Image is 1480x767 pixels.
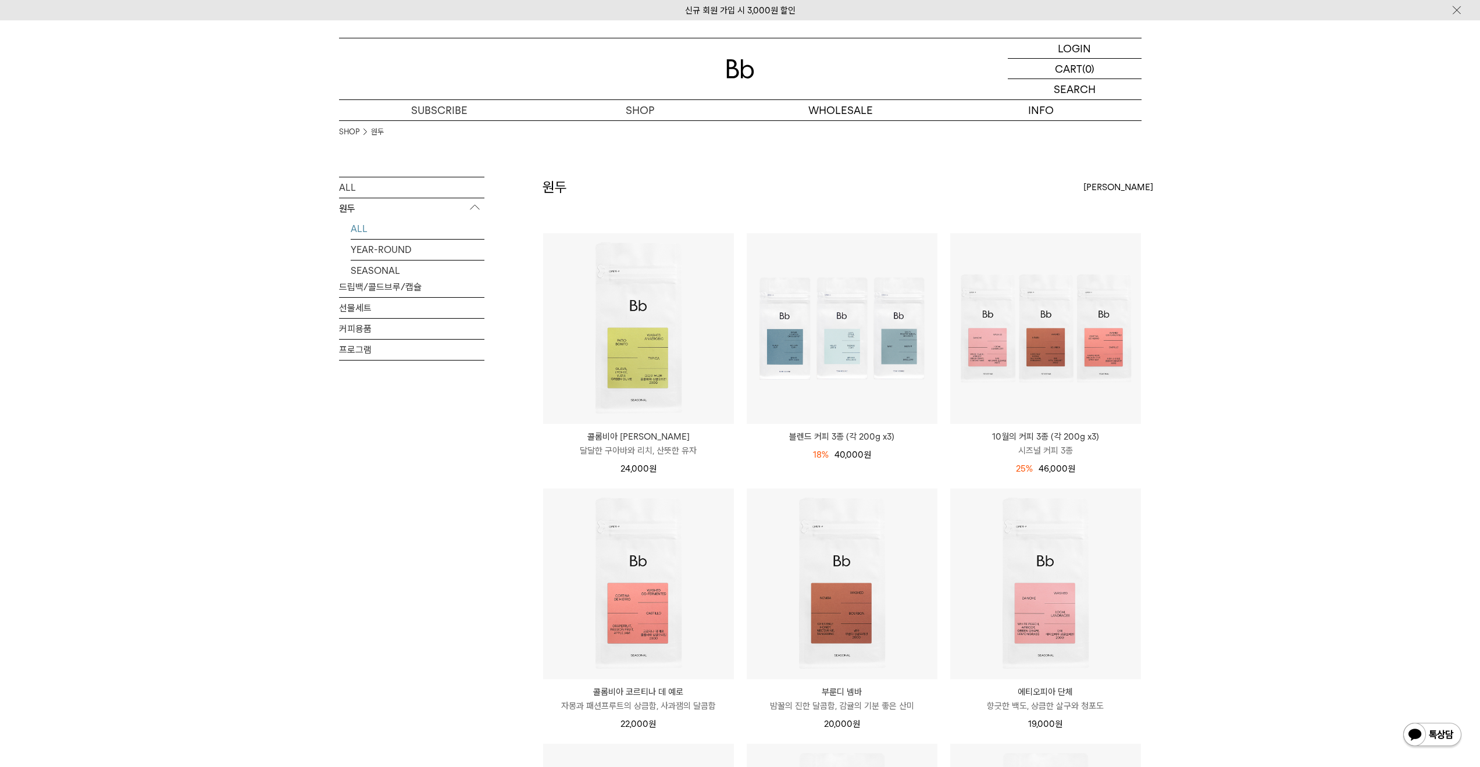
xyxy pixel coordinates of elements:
[543,699,734,713] p: 자몽과 패션프루트의 상큼함, 사과잼의 달콤함
[1402,722,1463,750] img: 카카오톡 채널 1:1 채팅 버튼
[339,198,484,219] p: 원두
[726,59,754,79] img: 로고
[1058,38,1091,58] p: LOGIN
[747,685,937,713] a: 부룬디 넴바 밤꿀의 진한 달콤함, 감귤의 기분 좋은 산미
[339,340,484,360] a: 프로그램
[747,430,937,444] a: 블렌드 커피 3종 (각 200g x3)
[1054,79,1096,99] p: SEARCH
[950,488,1141,679] img: 에티오피아 단체
[543,430,734,444] p: 콜롬비아 [PERSON_NAME]
[864,450,871,460] span: 원
[649,463,657,474] span: 원
[351,219,484,239] a: ALL
[1055,719,1062,729] span: 원
[950,430,1141,444] p: 10월의 커피 3종 (각 200g x3)
[747,699,937,713] p: 밤꿀의 진한 달콤함, 감귤의 기분 좋은 산미
[834,450,871,460] span: 40,000
[950,685,1141,699] p: 에티오피아 단체
[747,233,937,424] img: 블렌드 커피 3종 (각 200g x3)
[540,100,740,120] a: SHOP
[620,463,657,474] span: 24,000
[1068,463,1075,474] span: 원
[339,100,540,120] a: SUBSCRIBE
[543,233,734,424] img: 콜롬비아 파티오 보니토
[648,719,656,729] span: 원
[1008,38,1142,59] a: LOGIN
[1028,719,1062,729] span: 19,000
[950,430,1141,458] a: 10월의 커피 3종 (각 200g x3) 시즈널 커피 3종
[371,126,384,138] a: 원두
[740,100,941,120] p: WHOLESALE
[339,177,484,198] a: ALL
[1008,59,1142,79] a: CART (0)
[1016,462,1033,476] div: 25%
[1082,59,1094,79] p: (0)
[1055,59,1082,79] p: CART
[339,319,484,339] a: 커피용품
[950,699,1141,713] p: 향긋한 백도, 상큼한 살구와 청포도
[351,261,484,281] a: SEASONAL
[747,488,937,679] img: 부룬디 넴바
[543,685,734,699] p: 콜롬비아 코르티나 데 예로
[339,126,359,138] a: SHOP
[1039,463,1075,474] span: 46,000
[1083,180,1153,194] span: [PERSON_NAME]
[824,719,860,729] span: 20,000
[339,298,484,318] a: 선물세트
[747,685,937,699] p: 부룬디 넴바
[543,488,734,679] img: 콜롬비아 코르티나 데 예로
[620,719,656,729] span: 22,000
[950,685,1141,713] a: 에티오피아 단체 향긋한 백도, 상큼한 살구와 청포도
[853,719,860,729] span: 원
[685,5,796,16] a: 신규 회원 가입 시 3,000원 할인
[941,100,1142,120] p: INFO
[543,685,734,713] a: 콜롬비아 코르티나 데 예로 자몽과 패션프루트의 상큼함, 사과잼의 달콤함
[543,430,734,458] a: 콜롬비아 [PERSON_NAME] 달달한 구아바와 리치, 산뜻한 유자
[351,240,484,260] a: YEAR-ROUND
[950,444,1141,458] p: 시즈널 커피 3종
[813,448,829,462] div: 18%
[543,177,567,197] h2: 원두
[339,277,484,297] a: 드립백/콜드브루/캡슐
[543,444,734,458] p: 달달한 구아바와 리치, 산뜻한 유자
[950,233,1141,424] img: 10월의 커피 3종 (각 200g x3)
